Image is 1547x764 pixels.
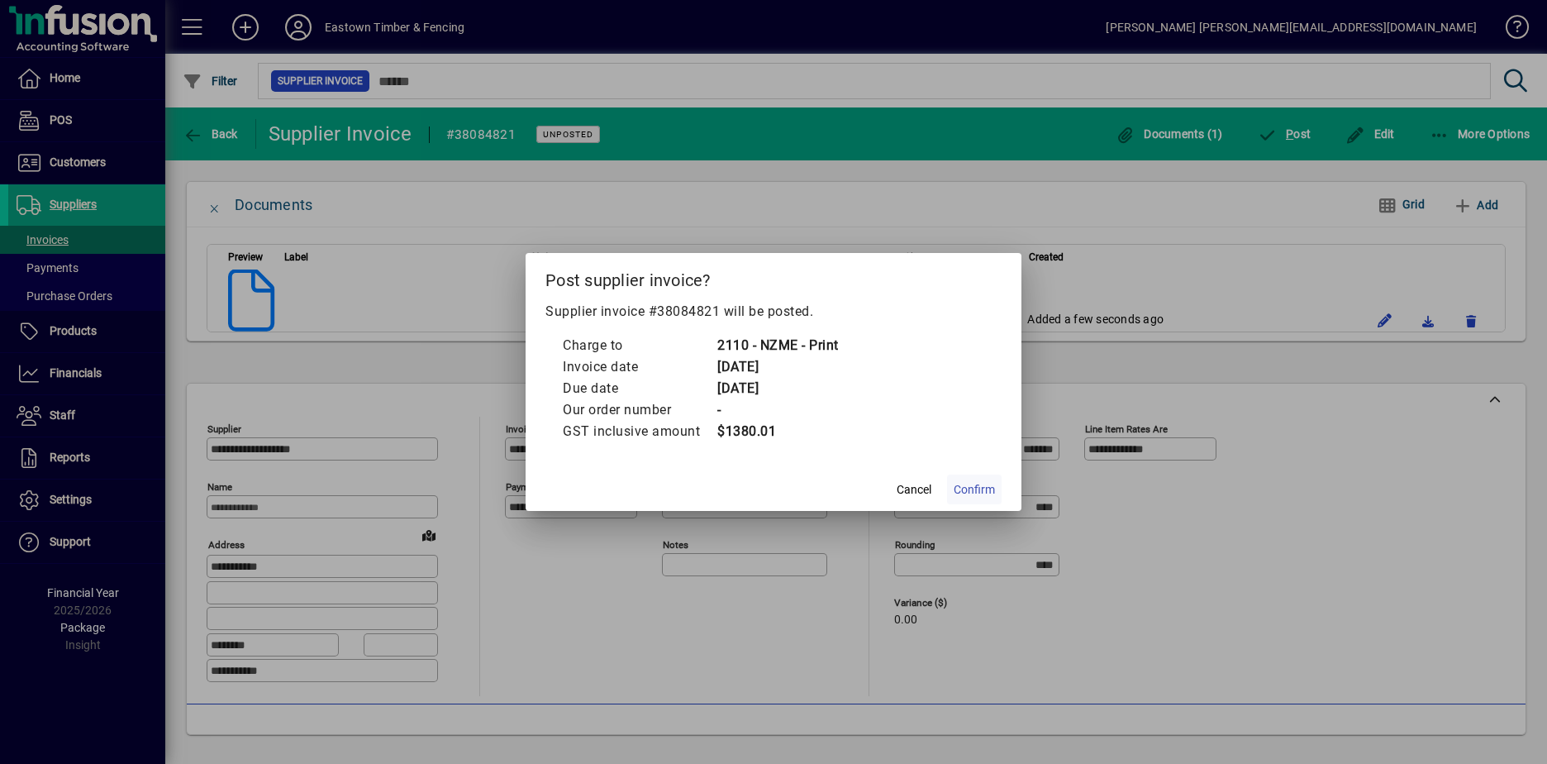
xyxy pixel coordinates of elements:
td: Our order number [562,399,716,421]
td: Due date [562,378,716,399]
button: Confirm [947,475,1002,504]
td: [DATE] [716,356,839,378]
td: GST inclusive amount [562,421,716,442]
td: 2110 - NZME - Print [716,335,839,356]
td: Charge to [562,335,716,356]
td: $1380.01 [716,421,839,442]
td: [DATE] [716,378,839,399]
td: - [716,399,839,421]
td: Invoice date [562,356,716,378]
button: Cancel [888,475,940,504]
span: Cancel [897,481,931,499]
p: Supplier invoice #38084821 will be posted. [545,302,1002,322]
h2: Post supplier invoice? [526,253,1021,301]
span: Confirm [954,481,995,499]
